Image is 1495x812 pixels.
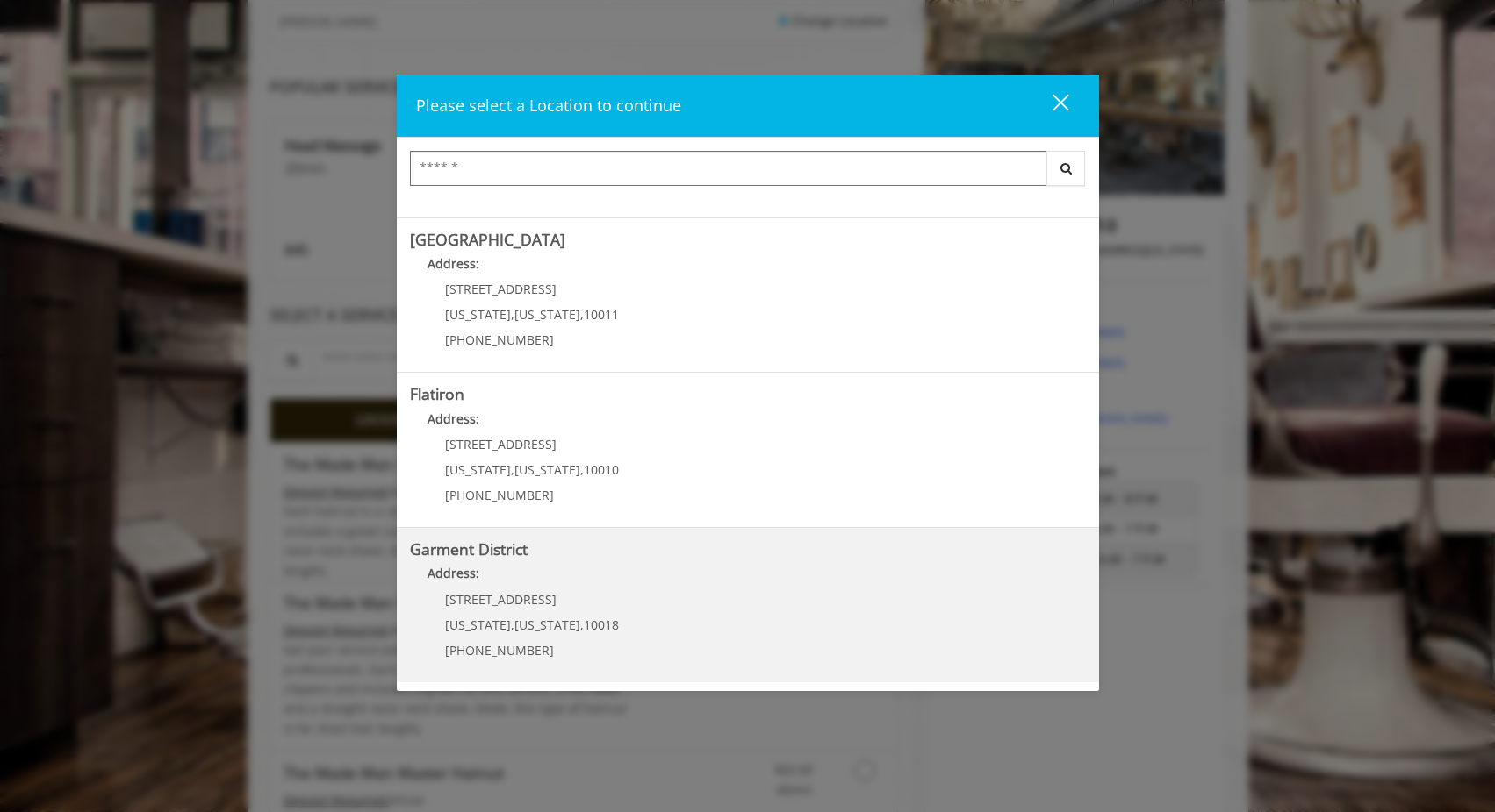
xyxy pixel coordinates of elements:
[428,255,479,272] b: Address:
[514,306,580,323] span: [US_STATE]
[445,591,557,608] span: [STREET_ADDRESS]
[1020,88,1080,124] button: close dialog
[445,436,557,452] span: [STREET_ADDRESS]
[445,331,554,348] span: [PHONE_NUMBER]
[514,616,580,633] span: [US_STATE]
[580,306,584,323] span: ,
[445,461,511,478] span: [US_STATE]
[445,487,554,503] span: [PHONE_NUMBER]
[428,410,479,427] b: Address:
[584,461,619,478] span: 10010
[445,281,557,297] span: [STREET_ADDRESS]
[584,306,619,323] span: 10011
[410,229,565,250] b: [GEOGRAPHIC_DATA]
[1056,162,1076,175] i: Search button
[445,616,511,633] span: [US_STATE]
[410,538,528,559] b: Garment District
[511,616,514,633] span: ,
[514,461,580,478] span: [US_STATE]
[511,306,514,323] span: ,
[428,565,479,581] b: Address:
[416,95,681,116] span: Please select a Location to continue
[1032,93,1067,119] div: close dialog
[584,616,619,633] span: 10018
[410,151,1047,186] input: Search Center
[445,306,511,323] span: [US_STATE]
[410,383,464,404] b: Flatiron
[445,642,554,659] span: [PHONE_NUMBER]
[580,461,584,478] span: ,
[410,151,1086,195] div: Center Select
[511,461,514,478] span: ,
[580,616,584,633] span: ,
